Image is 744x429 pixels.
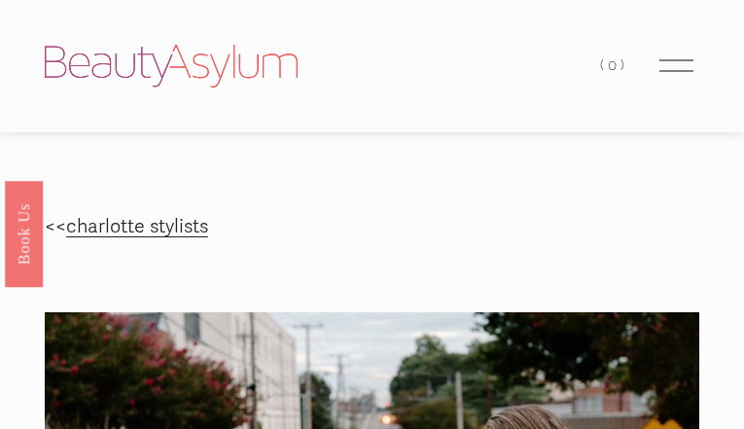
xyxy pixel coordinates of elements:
[66,215,208,238] a: charlotte stylists
[600,53,627,79] a: 0 items in cart
[608,56,620,74] span: 0
[600,56,608,74] span: (
[5,180,43,286] a: Book Us
[45,45,298,88] img: Beauty Asylum | Bridal Hair &amp; Makeup Charlotte &amp; Atlanta
[620,56,628,74] span: )
[45,210,699,244] p: <<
